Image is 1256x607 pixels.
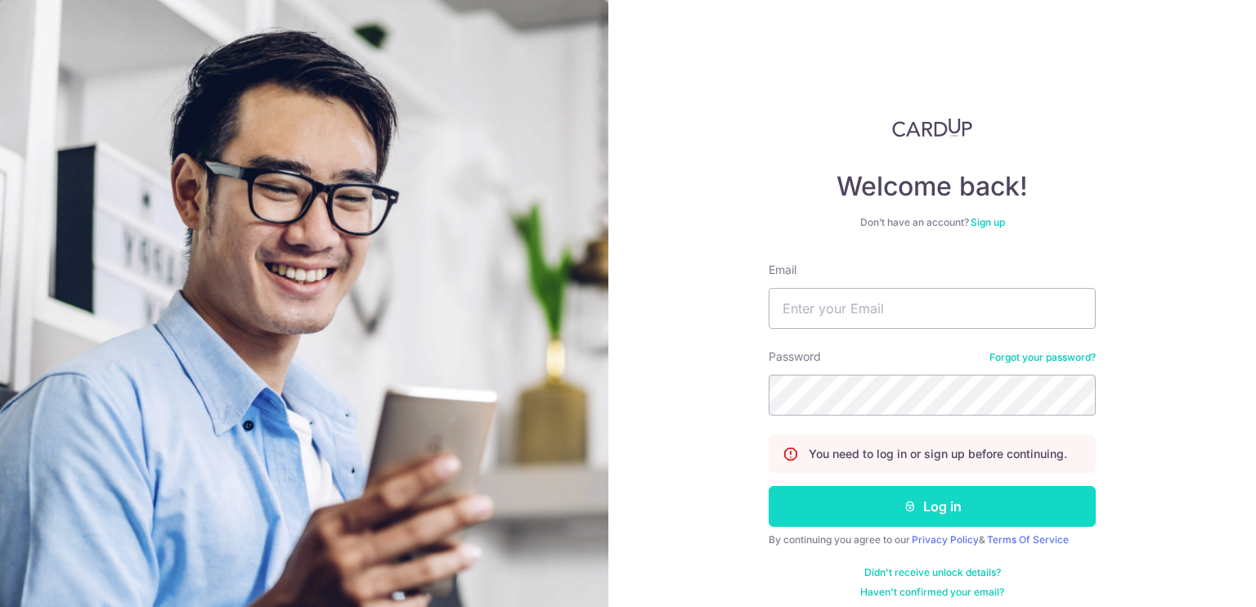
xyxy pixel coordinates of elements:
a: Didn't receive unlock details? [864,566,1001,579]
button: Log in [769,486,1096,527]
img: CardUp Logo [892,118,972,137]
a: Sign up [971,216,1005,228]
a: Terms Of Service [987,533,1069,546]
label: Email [769,262,796,278]
div: Don’t have an account? [769,216,1096,229]
label: Password [769,348,821,365]
a: Privacy Policy [912,533,979,546]
a: Forgot your password? [989,351,1096,364]
div: By continuing you agree to our & [769,533,1096,546]
h4: Welcome back! [769,170,1096,203]
input: Enter your Email [769,288,1096,329]
p: You need to log in or sign up before continuing. [809,446,1067,462]
a: Haven't confirmed your email? [860,586,1004,599]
